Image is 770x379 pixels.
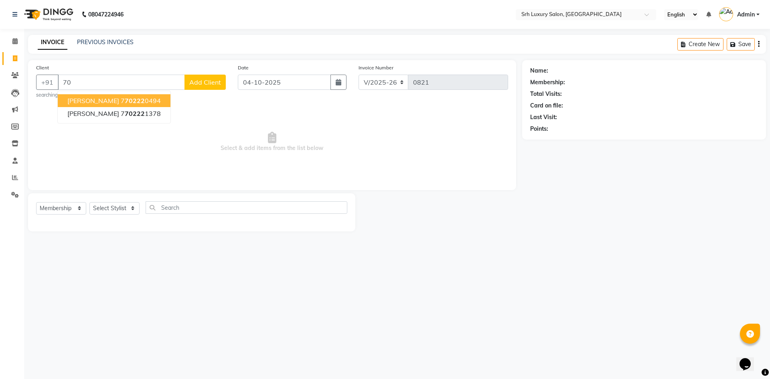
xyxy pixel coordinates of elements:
[727,38,755,51] button: Save
[36,102,508,182] span: Select & add items from the list below
[125,97,145,105] span: 70222
[677,38,723,51] button: Create New
[38,35,67,50] a: INVOICE
[530,67,548,75] div: Name:
[77,39,134,46] a: PREVIOUS INVOICES
[737,10,755,19] span: Admin
[530,113,557,122] div: Last Visit:
[238,64,249,71] label: Date
[719,7,733,21] img: Admin
[36,91,226,99] small: searching...
[67,109,119,118] span: [PERSON_NAME]
[67,97,119,105] span: [PERSON_NAME]
[36,75,59,90] button: +91
[146,201,347,214] input: Search
[184,75,226,90] button: Add Client
[530,78,565,87] div: Membership:
[125,109,145,118] span: 70222
[121,109,161,118] ngb-highlight: 7 1378
[36,64,49,71] label: Client
[359,64,393,71] label: Invoice Number
[736,347,762,371] iframe: chat widget
[121,97,161,105] ngb-highlight: 7 0494
[189,78,221,86] span: Add Client
[530,90,562,98] div: Total Visits:
[530,125,548,133] div: Points:
[20,3,75,26] img: logo
[530,101,563,110] div: Card on file:
[88,3,124,26] b: 08047224946
[58,75,185,90] input: Search by Name/Mobile/Email/Code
